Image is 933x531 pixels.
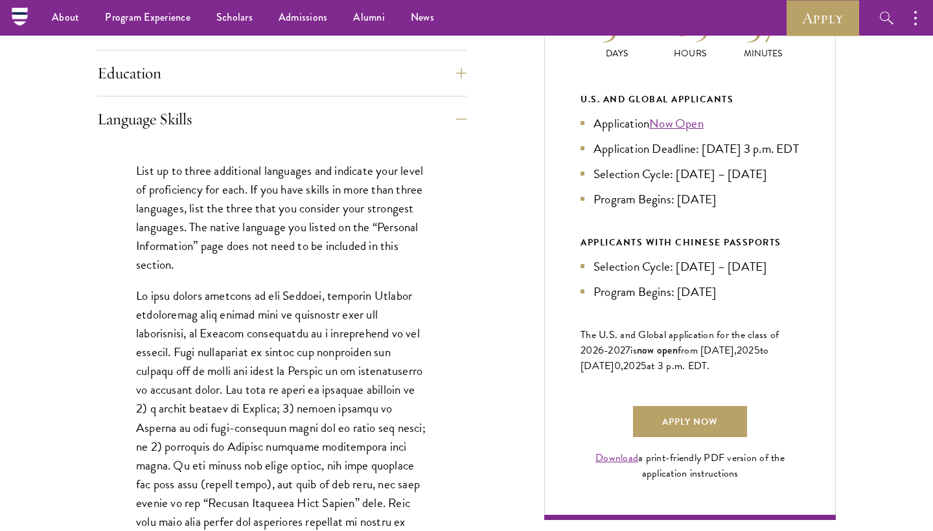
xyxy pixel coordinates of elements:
p: Days [581,47,654,60]
a: Download [595,450,638,466]
a: Now Open [649,114,704,133]
div: APPLICANTS WITH CHINESE PASSPORTS [581,234,800,251]
div: U.S. and Global Applicants [581,91,800,107]
li: Program Begins: [DATE] [581,282,800,301]
li: Selection Cycle: [DATE] – [DATE] [581,257,800,276]
button: Language Skills [97,104,466,135]
span: from [DATE], [678,343,737,358]
span: -202 [604,343,625,358]
span: , [621,358,623,374]
li: Program Begins: [DATE] [581,190,800,209]
span: 202 [623,358,641,374]
li: Application [581,114,800,133]
span: 5 [641,358,647,374]
span: 5 [754,343,760,358]
a: Apply Now [633,406,747,437]
li: Selection Cycle: [DATE] – [DATE] [581,164,800,183]
span: The U.S. and Global application for the class of 202 [581,327,779,358]
li: Application Deadline: [DATE] 3 p.m. EDT [581,139,800,158]
p: Minutes [726,47,800,60]
p: List up to three additional languages and indicate your level of proficiency for each. If you hav... [136,161,428,274]
button: Education [97,58,466,89]
span: 0 [614,358,621,374]
span: now open [637,343,678,357]
span: 202 [737,343,754,358]
span: 7 [625,343,630,358]
div: a print-friendly PDF version of the application instructions [581,450,800,481]
p: Hours [654,47,727,60]
span: to [DATE] [581,343,768,374]
span: 6 [598,343,604,358]
span: at 3 p.m. EDT. [647,358,710,374]
span: is [630,343,637,358]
